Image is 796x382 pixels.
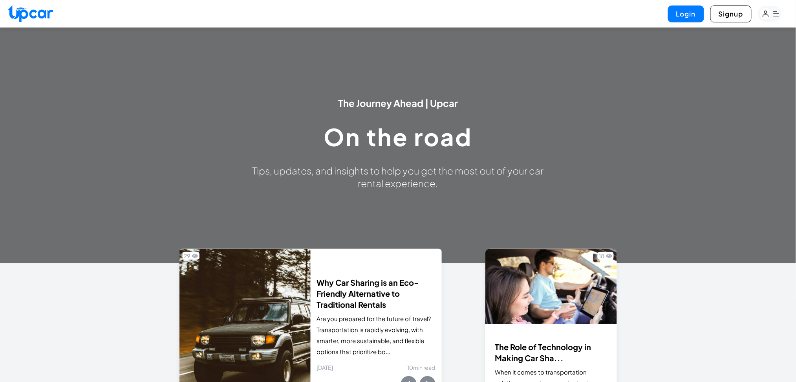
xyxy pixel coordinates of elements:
h3: Tips, updates, and insights to help you get the most out of your car rental experience. [247,164,549,189]
span: 18 [599,252,605,260]
span: 10 min read [407,364,436,371]
button: Signup [710,6,752,22]
span: [DATE] [317,364,333,371]
span: 29 [184,252,190,260]
img: image [485,249,617,324]
img: Upcar Logo [8,5,53,22]
button: Login [668,6,704,22]
h2: Why Car Sharing is an Eco-Friendly Alternative to Traditional Rentals [317,277,436,310]
p: Are you prepared for the future of travel? Transportation is rapidly evolving, with smarter, more... [317,313,436,357]
h3: The Journey Ahead | Upcar [247,97,549,109]
h3: The Role of Technology in Making Car Sha... [495,342,607,364]
h1: On the road [247,125,549,149]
